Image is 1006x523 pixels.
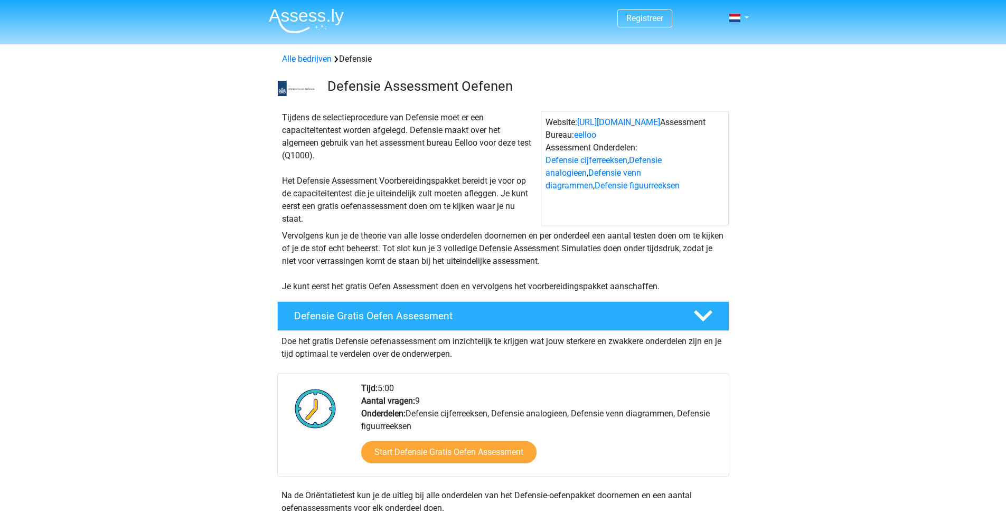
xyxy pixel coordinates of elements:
a: Registreer [626,13,663,23]
img: Klok [289,382,342,435]
a: eelloo [574,130,596,140]
h3: Defensie Assessment Oefenen [327,78,721,94]
a: Defensie analogieen [546,155,662,178]
div: Website: Assessment Bureau: Assessment Onderdelen: , , , [541,111,729,225]
img: Assessly [269,8,344,33]
a: Defensie cijferreeksen [546,155,627,165]
div: Na de Oriëntatietest kun je de uitleg bij alle onderdelen van het Defensie-oefenpakket doornemen ... [277,489,729,515]
a: [URL][DOMAIN_NAME] [577,117,660,127]
div: Defensie [278,53,729,65]
div: Doe het gratis Defensie oefenassessment om inzichtelijk te krijgen wat jouw sterkere en zwakkere ... [277,331,729,360]
div: 5:00 9 Defensie cijferreeksen, Defensie analogieen, Defensie venn diagrammen, Defensie figuurreeksen [353,382,728,476]
b: Onderdelen: [361,408,406,419]
a: Start Defensie Gratis Oefen Assessment [361,441,537,463]
a: Defensie Gratis Oefen Assessment [273,301,734,331]
a: Defensie figuurreeksen [595,180,680,191]
div: Tijdens de selectieprocedure van Defensie moet er een capaciteitentest worden afgelegd. Defensie ... [278,111,541,225]
div: Vervolgens kun je de theorie van alle losse onderdelen doornemen en per onderdeel een aantal test... [278,230,729,293]
b: Tijd: [361,383,378,393]
b: Aantal vragen: [361,396,415,406]
a: Alle bedrijven [282,54,332,64]
h4: Defensie Gratis Oefen Assessment [294,310,676,322]
a: Defensie venn diagrammen [546,168,641,191]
